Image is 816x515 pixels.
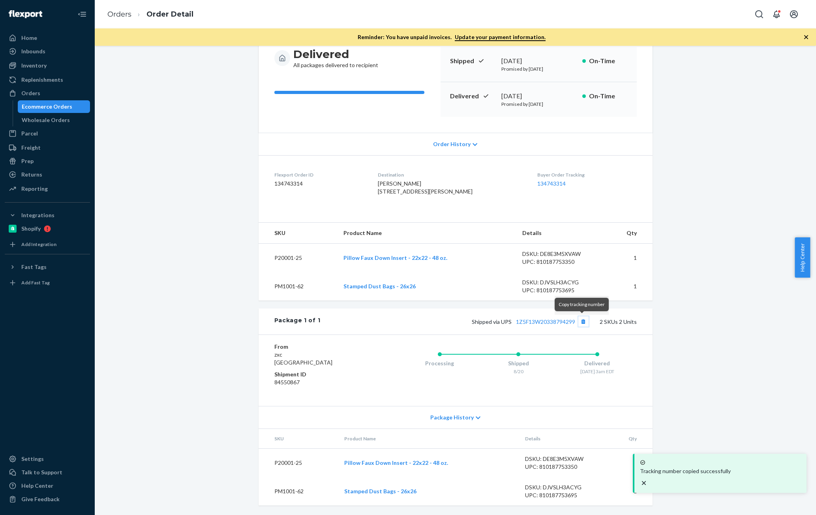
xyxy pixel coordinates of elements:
p: Delivered [450,92,495,101]
a: Home [5,32,90,44]
div: Processing [400,359,479,367]
th: Details [519,429,606,449]
div: Reporting [21,185,48,193]
a: Inbounds [5,45,90,58]
div: DSKU: DJVSLH3ACYG [525,483,599,491]
a: Ecommerce Orders [18,100,90,113]
a: Stamped Dust Bags - 26x26 [344,488,416,494]
button: Help Center [795,237,810,278]
a: Settings [5,453,90,465]
div: Talk to Support [21,468,62,476]
button: Copy tracking number [578,316,589,327]
div: Returns [21,171,42,179]
span: Copy tracking number [559,301,605,307]
h3: Delivered [293,47,378,61]
dt: Destination [378,171,525,178]
a: Freight [5,141,90,154]
a: Help Center [5,479,90,492]
span: Shipped via UPS [472,318,589,325]
a: Add Fast Tag [5,276,90,289]
span: Package History [430,414,474,421]
div: Orders [21,89,40,97]
div: Parcel [21,130,38,137]
p: Promised by [DATE] [501,66,576,72]
a: Pillow Faux Down Insert - 22x22 - 48 oz. [344,459,448,466]
div: [DATE] [501,56,576,66]
div: Integrations [21,211,54,219]
a: 134743314 [537,180,566,187]
button: Open notifications [769,6,784,22]
img: Flexport logo [9,10,42,18]
dt: Flexport Order ID [274,171,366,178]
div: Prep [21,157,34,165]
svg: close toast [640,479,648,487]
td: 1 [605,449,652,477]
dt: From [274,343,369,351]
p: On-Time [589,92,627,101]
td: 1 [603,244,653,273]
dd: 84550867 [274,378,369,386]
a: Reporting [5,182,90,195]
div: Ecommerce Orders [22,103,72,111]
div: Freight [21,144,41,152]
th: Details [516,223,603,244]
div: Package 1 of 1 [274,316,321,327]
a: Returns [5,168,90,181]
div: Wholesale Orders [22,116,70,124]
span: zxc [GEOGRAPHIC_DATA] [274,351,332,366]
a: 1Z5F13W20338794299 [516,318,575,325]
button: Give Feedback [5,493,90,506]
div: Shipped [479,359,558,367]
div: UPC: 810187753350 [522,258,597,266]
a: Wholesale Orders [18,114,90,126]
div: Help Center [21,482,53,490]
td: P20001-25 [259,449,338,477]
button: Close Navigation [74,6,90,22]
button: Open account menu [786,6,802,22]
a: Pillow Faux Down Insert - 22x22 - 48 oz. [343,254,447,261]
p: On-Time [589,56,627,66]
div: Replenishments [21,76,63,84]
a: Orders [5,87,90,100]
span: [PERSON_NAME] [STREET_ADDRESS][PERSON_NAME] [378,180,473,195]
th: Product Name [338,429,518,449]
th: Qty [605,429,652,449]
button: Integrations [5,209,90,222]
div: Give Feedback [21,495,60,503]
ol: breadcrumbs [101,3,200,26]
th: Qty [603,223,653,244]
div: Add Integration [21,241,56,248]
a: Orders [107,10,131,19]
dt: Shipment ID [274,370,369,378]
div: Inventory [21,62,47,70]
div: Delivered [558,359,637,367]
div: 2 SKUs 2 Units [320,316,636,327]
div: Add Fast Tag [21,279,50,286]
p: Promised by [DATE] [501,101,576,107]
p: Tracking number copied successfully [640,467,801,475]
div: All packages delivered to recipient [293,47,378,69]
div: Shopify [21,225,41,233]
th: Product Name [337,223,516,244]
a: Stamped Dust Bags - 26x26 [343,283,416,289]
div: DSKU: DJVSLH3ACYG [522,278,597,286]
td: PM1001-62 [259,477,338,506]
a: Add Integration [5,238,90,251]
div: Inbounds [21,47,45,55]
td: 1 [603,272,653,301]
dd: 134743314 [274,180,366,188]
a: Replenishments [5,73,90,86]
div: Fast Tags [21,263,47,271]
td: 1 [605,477,652,506]
div: UPC: 810187753350 [525,463,599,471]
dt: Buyer Order Tracking [537,171,637,178]
th: SKU [259,429,338,449]
a: Parcel [5,127,90,140]
a: Talk to Support [5,466,90,479]
div: [DATE] 3am EDT [558,368,637,375]
a: Shopify [5,222,90,235]
div: DSKU: DE8E3M5XVAW [522,250,597,258]
div: [DATE] [501,92,576,101]
div: Settings [21,455,44,463]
